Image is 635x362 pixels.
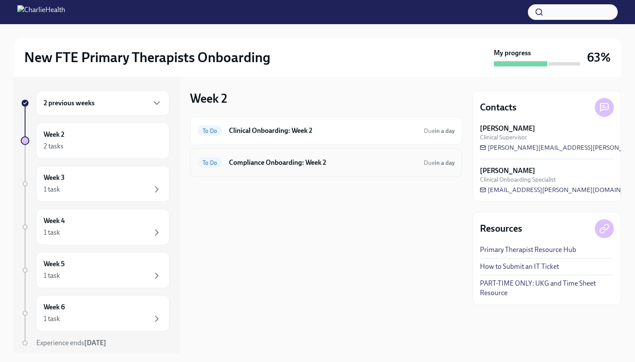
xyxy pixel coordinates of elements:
[44,185,60,194] div: 1 task
[21,166,169,202] a: Week 31 task
[36,91,169,116] div: 2 previous weeks
[190,91,227,106] h3: Week 2
[435,159,455,167] strong: in a day
[480,166,535,176] strong: [PERSON_NAME]
[21,209,169,245] a: Week 41 task
[44,302,65,312] h6: Week 6
[480,245,576,255] a: Primary Therapist Resource Hub
[424,159,455,167] span: August 30th, 2025 10:00
[197,160,222,166] span: To Do
[424,127,455,135] span: August 30th, 2025 10:00
[36,339,106,347] span: Experience ends
[480,133,527,142] span: Clinical Supervisor
[44,271,60,280] div: 1 task
[44,228,60,237] div: 1 task
[424,159,455,167] span: Due
[480,262,559,271] a: How to Submit an IT Ticket
[24,49,270,66] h2: New FTE Primary Therapists Onboarding
[197,124,455,138] a: To DoClinical Onboarding: Week 2Duein a day
[17,5,65,19] img: CharlieHealth
[480,101,517,114] h4: Contacts
[424,127,455,135] span: Due
[21,252,169,288] a: Week 51 task
[480,222,522,235] h4: Resources
[435,127,455,135] strong: in a day
[21,123,169,159] a: Week 22 tasks
[480,176,556,184] span: Clinical Onboarding Specialist
[229,126,417,135] h6: Clinical Onboarding: Week 2
[21,295,169,331] a: Week 61 task
[494,48,531,58] strong: My progress
[229,158,417,167] h6: Compliance Onboarding: Week 2
[44,142,63,151] div: 2 tasks
[480,279,614,298] a: PART-TIME ONLY: UKG and Time Sheet Resource
[84,339,106,347] strong: [DATE]
[197,128,222,134] span: To Do
[44,98,95,108] h6: 2 previous weeks
[197,156,455,170] a: To DoCompliance Onboarding: Week 2Duein a day
[44,130,64,139] h6: Week 2
[587,50,611,65] h3: 63%
[44,216,65,226] h6: Week 4
[44,314,60,324] div: 1 task
[480,124,535,133] strong: [PERSON_NAME]
[44,259,65,269] h6: Week 5
[44,173,65,183] h6: Week 3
